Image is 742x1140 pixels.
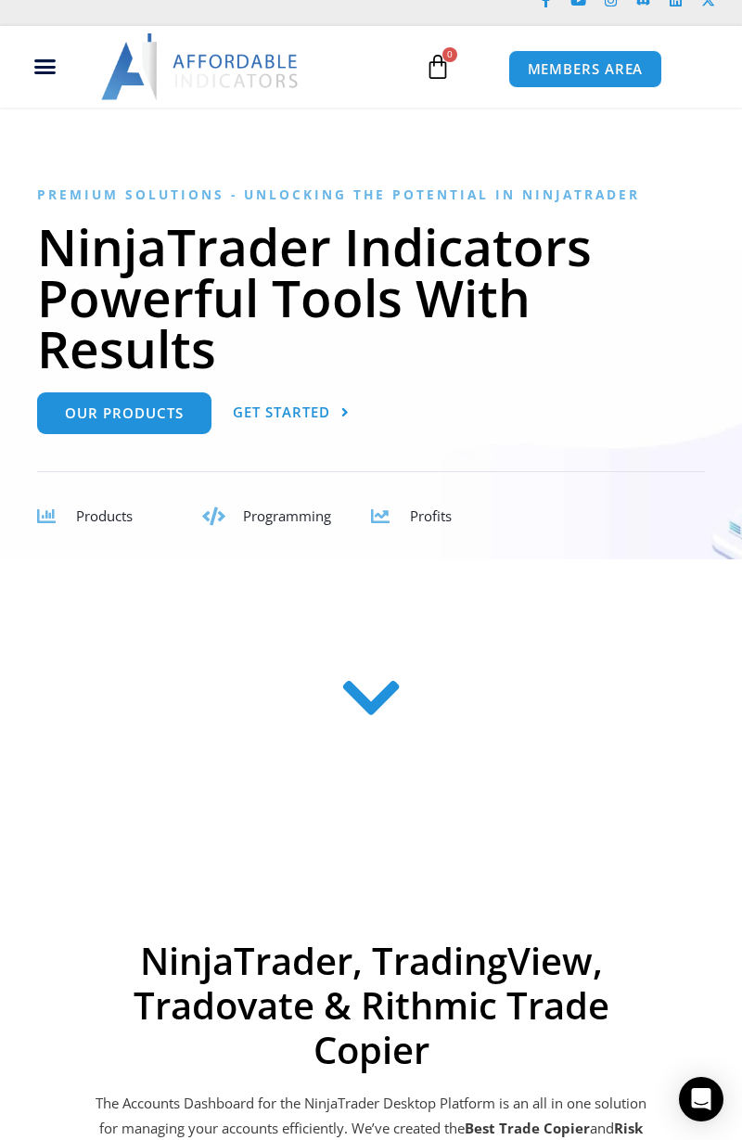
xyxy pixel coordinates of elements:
span: 0 [442,47,457,62]
h1: NinjaTrader Indicators Powerful Tools With Results [37,221,705,374]
div: Menu Toggle [8,49,82,84]
iframe: Customer reviews powered by Trustpilot [19,3,297,21]
a: Get Started [233,392,350,434]
span: Products [76,506,133,525]
span: MEMBERS AREA [528,62,644,76]
a: 0 [397,40,479,94]
img: LogoAI [101,33,301,100]
h2: NinjaTrader, TradingView, Tradovate & Rithmic Trade Copier [93,939,649,1072]
h6: Premium Solutions - Unlocking the Potential in NinjaTrader [37,186,705,202]
span: Our Products [65,406,184,420]
a: MEMBERS AREA [508,50,663,88]
b: Best Trade Copier [465,1119,590,1137]
div: Open Intercom Messenger [679,1077,723,1121]
span: Profits [410,506,452,525]
span: Programming [243,506,331,525]
span: Get Started [233,405,330,419]
a: Our Products [37,392,211,434]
